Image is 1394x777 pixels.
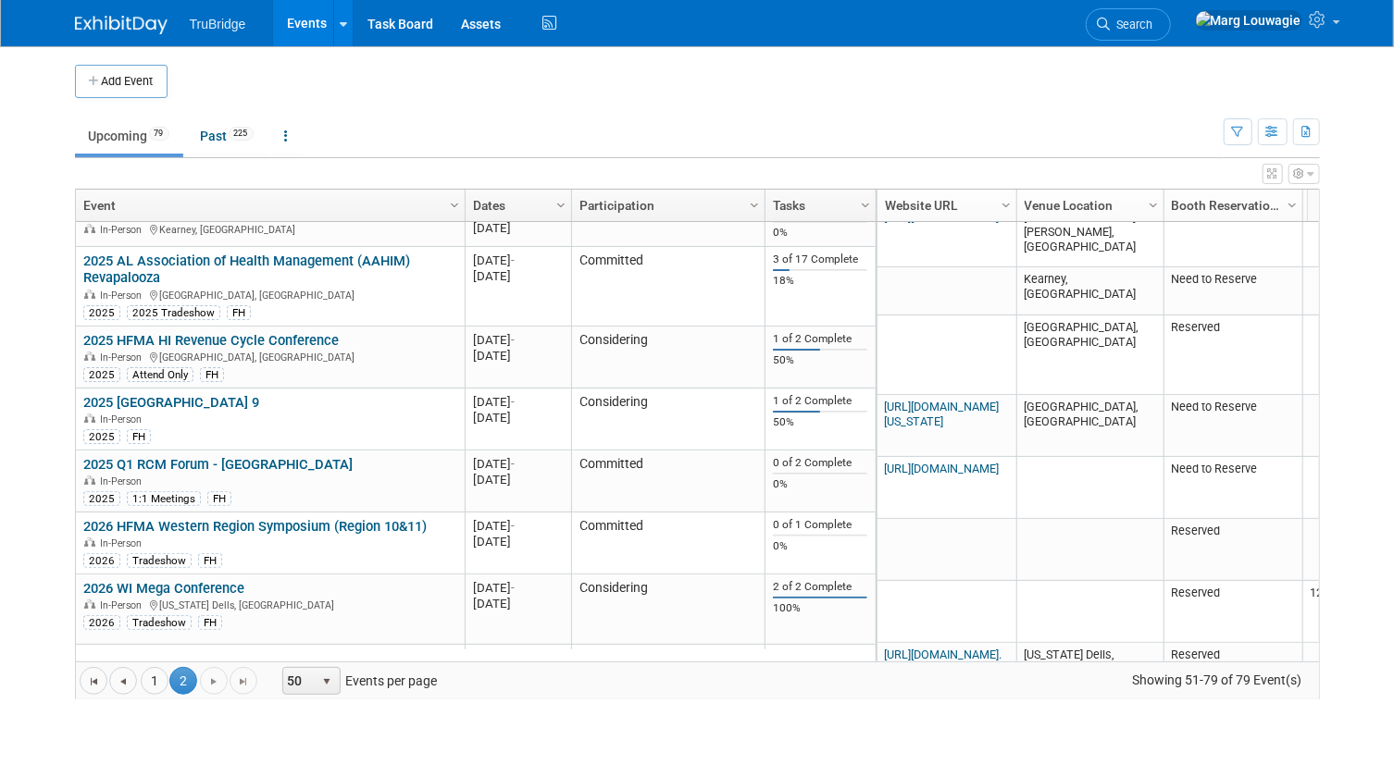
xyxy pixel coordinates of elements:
[127,491,201,506] div: 1:1 Meetings
[773,190,864,221] a: Tasks
[86,674,101,689] span: Go to the first page
[83,491,120,506] div: 2025
[75,65,168,98] button: Add Event
[884,462,999,475] a: [URL][DOMAIN_NAME]
[127,367,193,382] div: Attend Only
[571,327,765,388] td: Considering
[884,400,999,428] a: [URL][DOMAIN_NAME][US_STATE]
[473,253,563,268] div: [DATE]
[230,667,257,695] a: Go to the last page
[169,667,197,695] span: 2
[109,667,137,695] a: Go to the previous page
[747,198,762,213] span: Column Settings
[258,667,455,695] span: Events per page
[187,118,268,154] a: Past225
[571,574,765,645] td: Considering
[473,332,563,348] div: [DATE]
[1164,457,1302,519] td: Need to Reserve
[1164,267,1302,315] td: Need to Reserve
[84,413,95,423] img: In-Person Event
[1172,190,1290,221] a: Booth Reservation Status
[571,512,765,574] td: Committed
[511,253,515,267] span: -
[84,475,95,485] img: In-Person Event
[84,351,95,361] img: In-Person Event
[80,667,107,695] a: Go to the first page
[773,253,867,266] div: 3 of 17 Complete
[571,388,765,450] td: Considering
[473,190,559,221] a: Dates
[571,645,765,707] td: Considering
[1164,395,1302,457] td: Need to Reserve
[473,580,563,596] div: [DATE]
[473,394,563,410] div: [DATE]
[773,477,867,491] div: 0%
[127,429,151,444] div: FH
[84,537,95,547] img: In-Person Event
[207,491,231,506] div: FH
[855,190,876,217] a: Column Settings
[773,456,867,470] div: 0 of 2 Complete
[571,450,765,512] td: Committed
[83,221,456,237] div: Kearney, [GEOGRAPHIC_DATA]
[473,518,563,534] div: [DATE]
[1016,315,1164,395] td: [GEOGRAPHIC_DATA], [GEOGRAPHIC_DATA]
[75,118,183,154] a: Upcoming79
[236,674,251,689] span: Go to the last page
[100,413,147,425] span: In-Person
[511,519,515,533] span: -
[83,597,456,612] div: [US_STATE] Dells, [GEOGRAPHIC_DATA]
[1016,267,1164,315] td: Kearney, [GEOGRAPHIC_DATA]
[84,224,95,233] img: In-Person Event
[1164,581,1302,643] td: Reserved
[773,518,867,532] div: 0 of 1 Complete
[1016,395,1164,457] td: [GEOGRAPHIC_DATA], [GEOGRAPHIC_DATA]
[1016,643,1164,713] td: [US_STATE] Dells, [GEOGRAPHIC_DATA]
[473,220,563,236] div: [DATE]
[190,17,246,31] span: TruBridge
[884,647,1002,661] a: [URL][DOMAIN_NAME].
[100,290,147,302] span: In-Person
[1143,190,1164,217] a: Column Settings
[83,332,339,349] a: 2025 HFMA HI Revenue Cycle Conference
[100,537,147,549] span: In-Person
[83,518,427,535] a: 2026 HFMA Western Region Symposium (Region 10&11)
[473,596,563,611] div: [DATE]
[473,472,563,487] div: [DATE]
[83,553,120,568] div: 2026
[773,394,867,408] div: 1 of 2 Complete
[1111,18,1153,31] span: Search
[1164,643,1302,713] td: Reserved
[447,198,462,213] span: Column Settings
[83,305,120,320] div: 2025
[283,668,315,694] span: 50
[229,127,254,141] span: 225
[579,190,753,221] a: Participation
[83,190,453,221] a: Event
[83,429,120,444] div: 2025
[1164,205,1302,267] td: Reserved
[473,534,563,549] div: [DATE]
[200,367,224,382] div: FH
[127,615,192,630] div: Tradeshow
[571,247,765,327] td: Committed
[999,198,1014,213] span: Column Settings
[571,199,765,247] td: Committed
[858,198,873,213] span: Column Settings
[206,674,221,689] span: Go to the next page
[100,475,147,487] span: In-Person
[198,553,222,568] div: FH
[227,305,251,320] div: FH
[83,615,120,630] div: 2026
[200,667,228,695] a: Go to the next page
[319,674,334,689] span: select
[885,190,1004,221] a: Website URL
[1282,190,1302,217] a: Column Settings
[83,349,456,364] div: [GEOGRAPHIC_DATA], [GEOGRAPHIC_DATA]
[444,190,465,217] a: Column Settings
[773,226,867,240] div: 0%
[83,580,244,597] a: 2026 WI Mega Conference
[100,599,147,611] span: In-Person
[84,599,95,609] img: In-Person Event
[773,353,867,367] div: 50%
